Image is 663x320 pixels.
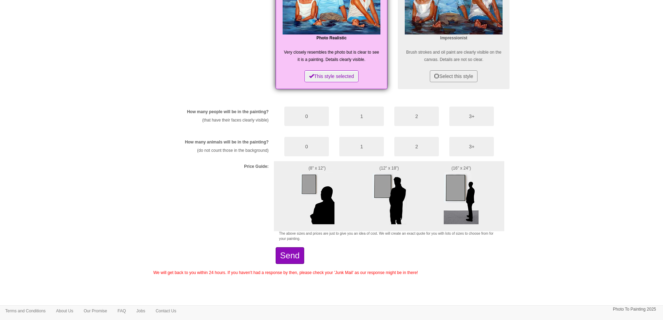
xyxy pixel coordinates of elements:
[365,165,413,172] p: (12" x 18")
[112,306,131,316] a: FAQ
[339,107,384,126] button: 1
[394,137,439,156] button: 2
[51,306,78,316] a: About Us
[283,49,380,63] p: Very closely resembles the photo but is clear to see it is a painting. Details clearly visible.
[311,283,353,293] iframe: fb:like Facebook Social Plugin
[339,137,384,156] button: 1
[164,147,269,154] p: (do not count those in the background)
[131,306,150,316] a: Jobs
[613,306,656,313] p: Photo To Painting 2025
[305,70,358,82] button: This style selected
[78,306,112,316] a: Our Promise
[394,107,439,126] button: 2
[187,109,269,115] label: How many people will be in the painting?
[283,34,380,42] p: Photo Realistic
[444,172,479,224] img: Example size of a large painting
[449,107,494,126] button: 3+
[185,139,269,145] label: How many animals will be in the painting?
[423,165,499,172] p: (16" x 24")
[372,172,407,224] img: Example size of a Midi painting
[279,165,355,172] p: (8" x 12")
[405,34,503,42] p: Impressionist
[153,269,510,276] p: We will get back to you within 24 hours. If you haven't had a response by then, please check your...
[449,137,494,156] button: 3+
[300,172,334,224] img: Example size of a small painting
[279,231,499,241] p: The above sizes and prices are just to give you an idea of cost. We will create an exact quote fo...
[164,117,269,124] p: (that have their faces clearly visible)
[150,306,181,316] a: Contact Us
[276,247,304,264] button: Send
[405,49,503,63] p: Brush strokes and oil paint are clearly visible on the canvas. Details are not so clear.
[284,137,329,156] button: 0
[284,107,329,126] button: 0
[430,70,477,82] button: Select this style
[244,164,269,170] label: Price Guide:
